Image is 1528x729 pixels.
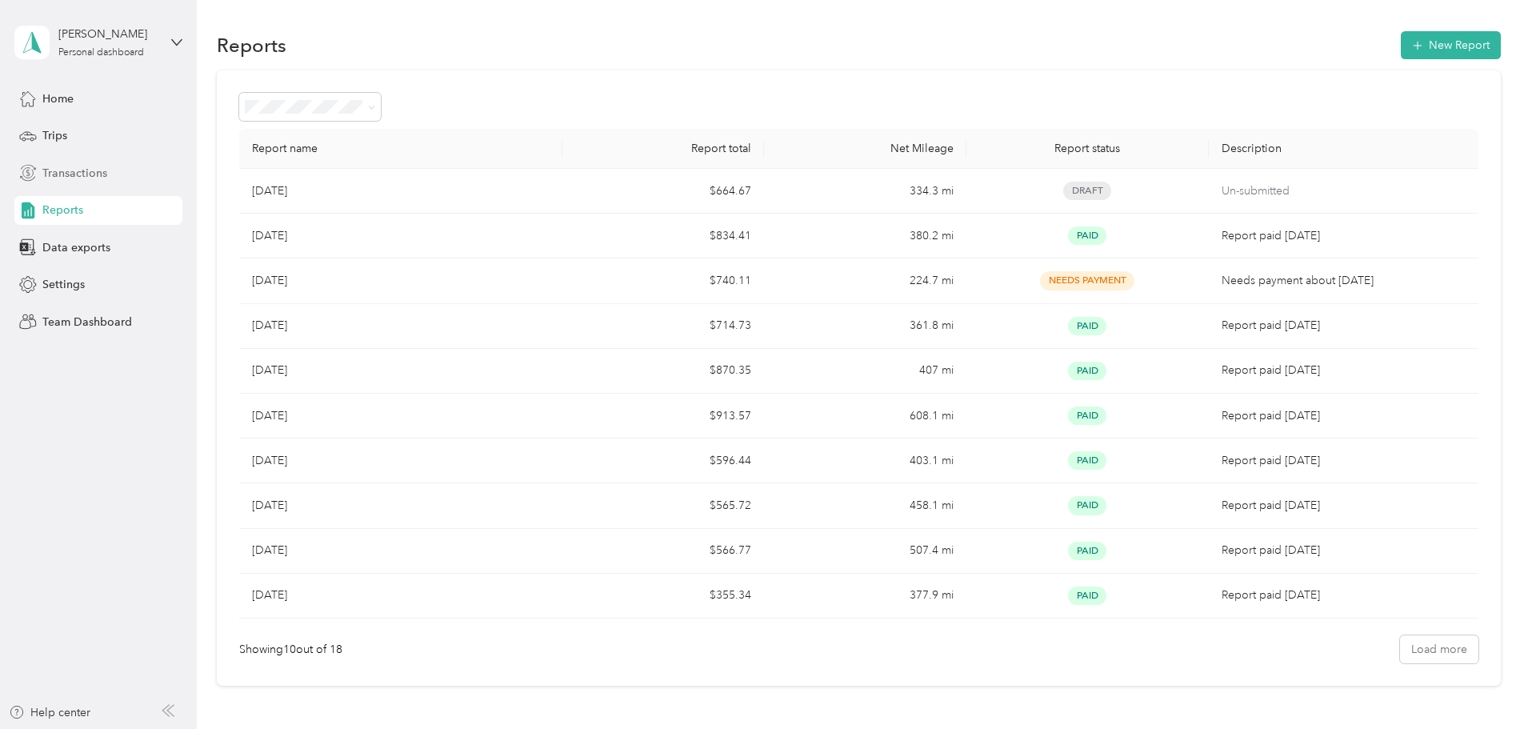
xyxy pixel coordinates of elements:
[562,304,764,349] td: $714.73
[764,574,966,619] td: 377.9 mi
[252,227,287,245] p: [DATE]
[764,169,966,214] td: 334.3 mi
[252,317,287,334] p: [DATE]
[1068,362,1106,380] span: Paid
[239,641,342,658] div: Showing 10 out of 18
[252,542,287,559] p: [DATE]
[562,258,764,303] td: $740.11
[217,37,286,54] h1: Reports
[1209,129,1478,169] th: Description
[252,587,287,604] p: [DATE]
[1068,587,1106,605] span: Paid
[239,129,562,169] th: Report name
[764,304,966,349] td: 361.8 mi
[1222,452,1466,470] p: Report paid [DATE]
[1438,639,1528,729] iframe: Everlance-gr Chat Button Frame
[58,26,158,42] div: [PERSON_NAME]
[1068,496,1106,515] span: Paid
[562,439,764,483] td: $596.44
[42,239,110,256] span: Data exports
[1222,362,1466,379] p: Report paid [DATE]
[1222,272,1466,290] p: Needs payment about [DATE]
[979,142,1196,155] div: Report status
[1068,226,1106,245] span: Paid
[562,574,764,619] td: $355.34
[1401,31,1501,59] button: New Report
[42,314,132,330] span: Team Dashboard
[764,214,966,258] td: 380.2 mi
[42,165,107,182] span: Transactions
[9,704,90,721] button: Help center
[1068,317,1106,335] span: Paid
[562,169,764,214] td: $664.67
[764,349,966,394] td: 407 mi
[42,90,74,107] span: Home
[1222,407,1466,425] p: Report paid [DATE]
[764,258,966,303] td: 224.7 mi
[764,394,966,439] td: 608.1 mi
[42,202,83,218] span: Reports
[764,529,966,574] td: 507.4 mi
[764,129,966,169] th: Net Mileage
[1222,182,1466,200] p: Un-submitted
[1068,542,1106,560] span: Paid
[1222,497,1466,515] p: Report paid [DATE]
[58,48,144,58] div: Personal dashboard
[42,276,85,293] span: Settings
[1222,317,1466,334] p: Report paid [DATE]
[1222,587,1466,604] p: Report paid [DATE]
[252,497,287,515] p: [DATE]
[562,483,764,528] td: $565.72
[252,407,287,425] p: [DATE]
[562,529,764,574] td: $566.77
[562,214,764,258] td: $834.41
[562,129,764,169] th: Report total
[562,394,764,439] td: $913.57
[252,452,287,470] p: [DATE]
[1222,542,1466,559] p: Report paid [DATE]
[1068,451,1106,470] span: Paid
[252,362,287,379] p: [DATE]
[252,182,287,200] p: [DATE]
[1068,407,1106,425] span: Paid
[562,349,764,394] td: $870.35
[1040,271,1134,290] span: Needs Payment
[252,272,287,290] p: [DATE]
[764,439,966,483] td: 403.1 mi
[1400,635,1478,663] button: Load more
[1063,182,1111,200] span: Draft
[764,483,966,528] td: 458.1 mi
[42,127,67,144] span: Trips
[1222,227,1466,245] p: Report paid [DATE]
